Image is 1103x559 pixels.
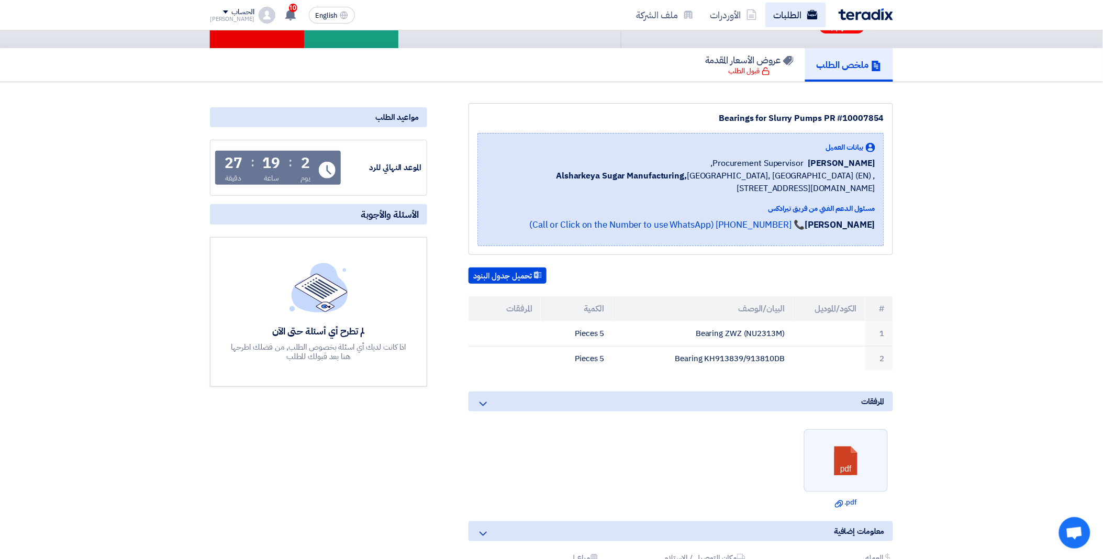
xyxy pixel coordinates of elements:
[259,7,275,24] img: profile_test.png
[1059,517,1090,549] div: Open chat
[210,16,254,22] div: [PERSON_NAME]
[834,526,885,537] span: معلومات إضافية
[541,346,613,371] td: 5 Pieces
[361,208,419,220] span: الأسئلة والأجوبة
[469,296,541,321] th: المرفقات
[556,170,687,182] b: Alsharkeya Sugar Manufacturing,
[288,153,292,172] div: :
[805,48,893,82] a: ملخص الطلب
[839,8,893,20] img: Teradix logo
[613,346,794,371] td: Bearing KH913839/913810DB
[826,142,864,153] span: بيانات العميل
[210,107,427,127] div: مواعيد الطلب
[230,342,408,361] div: اذا كانت لديك أي اسئلة بخصوص الطلب, من فضلك اطرحها هنا بعد قبولك للطلب
[765,3,826,27] a: الطلبات
[808,157,875,170] span: [PERSON_NAME]
[225,156,242,171] div: 27
[529,218,805,231] a: 📞 [PHONE_NUMBER] (Call or Click on the Number to use WhatsApp)
[694,48,805,82] a: عروض الأسعار المقدمة قبول الطلب
[865,296,893,321] th: #
[300,173,310,184] div: يوم
[862,396,885,407] span: المرفقات
[705,54,794,66] h5: عروض الأسعار المقدمة
[309,7,355,24] button: English
[865,346,893,371] td: 2
[231,8,254,17] div: الحساب
[711,157,804,170] span: Procurement Supervisor,
[251,153,254,172] div: :
[865,321,893,346] td: 1
[289,4,297,12] span: 10
[486,170,875,195] span: [GEOGRAPHIC_DATA], [GEOGRAPHIC_DATA] (EN) ,[STREET_ADDRESS][DOMAIN_NAME]
[469,267,547,284] button: تحميل جدول البنود
[807,497,885,508] a: .pdf
[793,296,865,321] th: الكود/الموديل
[263,156,281,171] div: 19
[343,162,421,174] div: الموعد النهائي للرد
[817,59,882,71] h5: ملخص الطلب
[541,321,613,346] td: 5 Pieces
[729,66,770,76] div: قبول الطلب
[628,3,702,27] a: ملف الشركة
[613,321,794,346] td: Bearing ZWZ (NU2313M)
[702,3,765,27] a: الأوردرات
[477,112,884,125] div: Bearings for Slurry Pumps PR #10007854
[541,296,613,321] th: الكمية
[613,296,794,321] th: البيان/الوصف
[226,173,242,184] div: دقيقة
[230,325,408,337] div: لم تطرح أي أسئلة حتى الآن
[264,173,279,184] div: ساعة
[486,203,875,214] div: مسئول الدعم الفني من فريق تيرادكس
[301,156,310,171] div: 2
[289,263,348,312] img: empty_state_list.svg
[316,12,338,19] span: English
[805,218,875,231] strong: [PERSON_NAME]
